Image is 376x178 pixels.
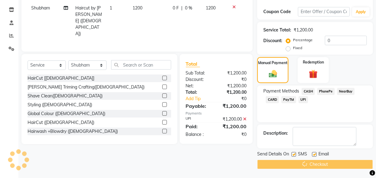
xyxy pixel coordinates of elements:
span: Total [186,61,200,67]
input: Search or Scan [111,60,171,70]
div: Hairwash +Blowdry ([DEMOGRAPHIC_DATA]) [28,128,118,135]
span: 0 F [173,5,179,11]
div: ₹1,200.00 [216,123,251,130]
span: SMS [298,151,307,158]
div: HairCut [[DEMOGRAPHIC_DATA]] [28,75,94,82]
div: Global Colour ([DEMOGRAPHIC_DATA]) [28,111,105,117]
label: Fixed [293,45,302,51]
span: | [181,5,182,11]
div: ₹0 [222,96,251,102]
span: Email [318,151,329,158]
div: Balance : [181,131,216,138]
div: ₹1,200.00 [216,102,251,110]
div: Styling ([DEMOGRAPHIC_DATA]) [28,102,92,108]
div: UPI [181,116,216,122]
div: ₹0 [216,76,251,83]
img: _gift.svg [306,69,320,79]
span: PayTM [281,96,296,103]
div: HairCut ([DEMOGRAPHIC_DATA]) [28,119,94,126]
div: ₹1,200.00 [216,83,251,89]
span: 1200 [133,5,142,11]
div: Payable: [181,102,216,110]
a: Add Tip [181,96,222,102]
span: 1200 [206,5,216,11]
div: Service Total: [263,27,291,33]
span: UPI [299,96,308,103]
button: Apply [352,7,370,16]
div: ₹1,200.00 [216,89,251,96]
div: Description: [263,130,288,136]
div: ₹1,200.00 [216,70,251,76]
span: Shubham [31,5,50,11]
span: Payment Methods [263,88,299,94]
div: Discount: [181,76,216,83]
div: ₹1,200.00 [216,116,251,122]
input: Enter Offer / Coupon Code [298,7,350,16]
span: PhonePe [317,88,335,95]
span: NearBuy [337,88,355,95]
label: Redemption [303,60,324,65]
div: ₹1,200.00 [294,27,313,33]
span: CARD [266,96,279,103]
label: Percentage [293,37,313,43]
div: Net: [181,83,216,89]
div: Coupon Code [263,9,298,15]
span: Haircut by [PERSON_NAME] ([DEMOGRAPHIC_DATA]) [75,5,102,36]
label: Manual Payment [258,60,288,66]
span: CASH [302,88,315,95]
div: ₹0 [216,131,251,138]
div: Paid: [181,123,216,130]
span: 0 % [185,5,192,11]
div: Total: [181,89,216,96]
div: Payments [186,111,247,116]
span: Send Details On [257,151,289,158]
img: _cash.svg [266,69,280,79]
div: Discount: [263,38,282,44]
div: Sub Total: [181,70,216,76]
div: [PERSON_NAME] Triming Crafting([DEMOGRAPHIC_DATA]) [28,84,145,90]
span: 1 [110,5,112,11]
div: Shave Clean([DEMOGRAPHIC_DATA]) [28,93,103,99]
